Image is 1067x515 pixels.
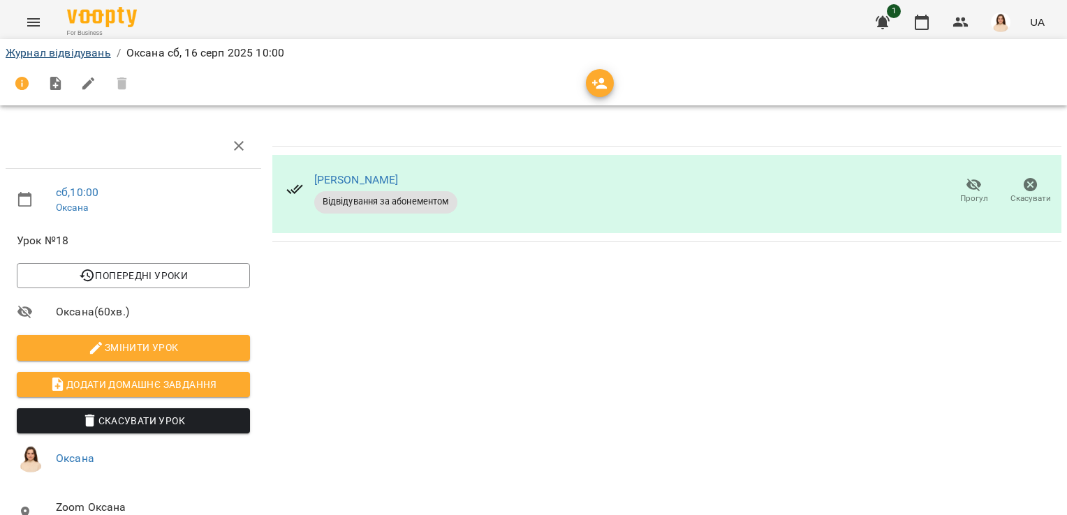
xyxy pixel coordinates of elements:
span: For Business [67,29,137,38]
span: Додати домашнє завдання [28,376,239,393]
p: Оксана сб, 16 серп 2025 10:00 [126,45,284,61]
span: Змінити урок [28,339,239,356]
button: Змінити урок [17,335,250,360]
span: Скасувати [1010,193,1051,204]
span: Урок №18 [17,232,250,249]
button: UA [1024,9,1050,35]
li: / [117,45,121,61]
button: Додати домашнє завдання [17,372,250,397]
img: Voopty Logo [67,7,137,27]
button: Скасувати Урок [17,408,250,433]
img: 76124efe13172d74632d2d2d3678e7ed.png [991,13,1010,32]
span: Прогул [960,193,988,204]
a: Оксана [56,451,94,465]
a: Оксана [56,202,88,213]
a: [PERSON_NAME] [314,173,399,186]
span: 1 [887,4,901,18]
button: Попередні уроки [17,263,250,288]
span: UA [1030,15,1045,29]
span: Відвідування за абонементом [314,195,457,208]
button: Menu [17,6,50,39]
a: Журнал відвідувань [6,46,111,59]
img: 76124efe13172d74632d2d2d3678e7ed.png [17,445,45,472]
a: сб , 10:00 [56,186,98,199]
span: Скасувати Урок [28,412,239,429]
nav: breadcrumb [6,45,1061,61]
button: Скасувати [1002,172,1059,211]
span: Оксана ( 60 хв. ) [56,304,250,320]
span: Попередні уроки [28,267,239,284]
button: Прогул [945,172,1002,211]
